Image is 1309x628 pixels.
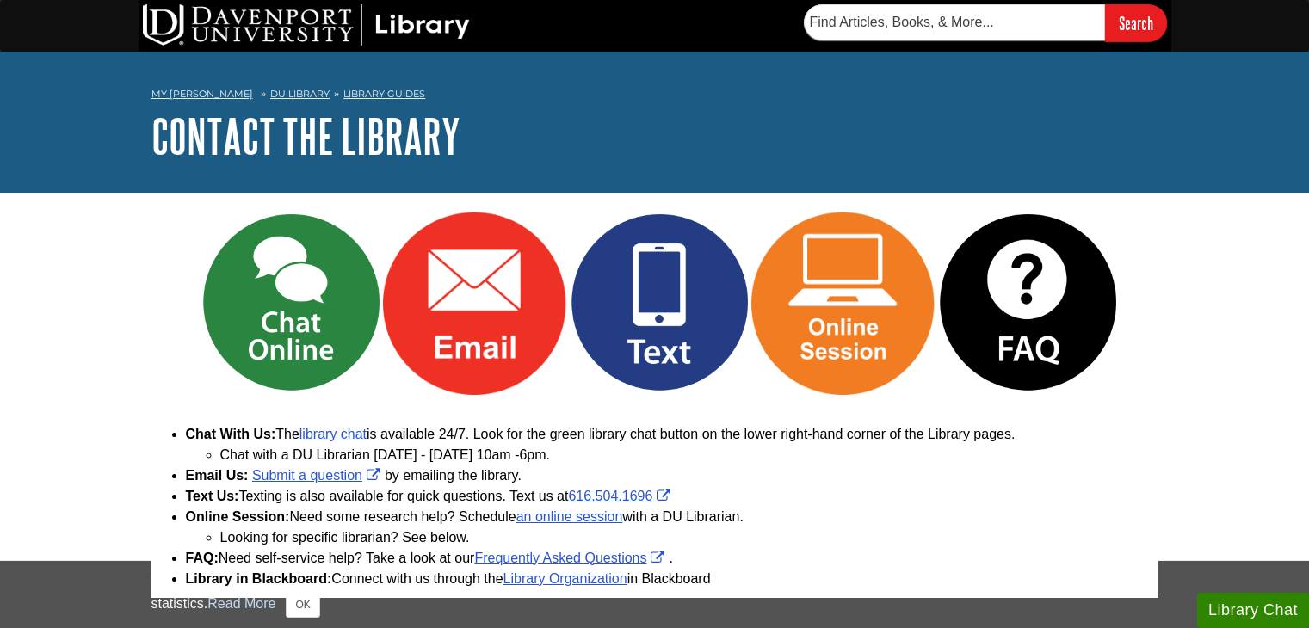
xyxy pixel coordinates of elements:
[1197,593,1309,628] button: Library Chat
[186,468,249,483] b: Email Us:
[1105,4,1167,41] input: Search
[186,571,332,586] strong: Library in Blackboard:
[974,294,1120,309] a: Link opens in new window
[143,4,470,46] img: DU Library
[199,211,383,395] img: Chat
[270,88,330,100] a: DU Library
[751,211,935,395] img: Online Session
[151,109,460,163] a: Contact the Library
[186,465,1158,486] li: by emailing the library.
[935,211,1120,395] img: FAQ
[299,427,367,441] a: library chat
[186,489,239,503] strong: Text Us:
[567,211,751,395] img: Text
[220,445,1158,465] li: Chat with a DU Librarian [DATE] - [DATE] 10am -6pm.
[186,427,276,441] b: Chat With Us:
[151,87,253,102] a: My [PERSON_NAME]
[220,527,1158,548] li: Looking for specific librarian? See below.
[186,569,1158,589] li: Connect with us through the in Blackboard
[252,468,385,483] a: Link opens in new window
[790,294,935,309] a: Link opens in new window
[804,4,1167,41] form: Searches DU Library's articles, books, and more
[186,509,290,524] strong: Online Session:
[186,486,1158,507] li: Texting is also available for quick questions. Text us at
[186,507,1158,548] li: Need some research help? Schedule with a DU Librarian.
[383,211,567,395] img: Email
[186,548,1158,569] li: Need self-service help? Take a look at our .
[186,551,219,565] strong: FAQ:
[568,489,675,503] a: Link opens in new window
[186,424,1158,465] li: The is available 24/7. Look for the green library chat button on the lower right-hand corner of t...
[503,571,627,586] a: Library Organization
[474,551,669,565] a: Link opens in new window
[804,4,1105,40] input: Find Articles, Books, & More...
[422,294,567,309] a: Link opens in new window
[151,83,1158,110] nav: breadcrumb
[343,88,425,100] a: Library Guides
[516,509,623,524] a: an online session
